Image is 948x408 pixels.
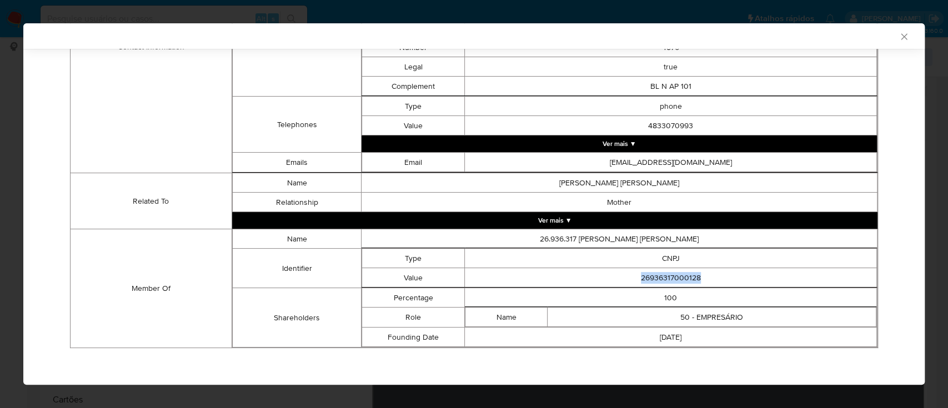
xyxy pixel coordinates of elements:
[465,328,877,347] td: [DATE]
[232,288,361,347] td: Shareholders
[232,249,361,288] td: Identifier
[362,135,877,152] button: Expand array
[465,288,877,308] td: 100
[362,193,877,212] td: Mother
[362,153,465,172] td: Email
[362,77,465,96] td: Complement
[362,116,465,135] td: Value
[362,57,465,77] td: Legal
[465,57,877,77] td: true
[232,153,361,173] td: Emails
[362,97,465,116] td: Type
[362,268,465,288] td: Value
[232,212,877,229] button: Expand array
[23,23,925,385] div: closure-recommendation-modal
[232,229,361,249] td: Name
[232,193,361,212] td: Relationship
[362,173,877,193] td: [PERSON_NAME] [PERSON_NAME]
[232,97,361,153] td: Telephones
[362,229,877,249] td: 26.936.317 [PERSON_NAME] [PERSON_NAME]
[232,173,361,193] td: Name
[362,249,465,268] td: Type
[71,229,232,348] td: Member Of
[465,268,877,288] td: 26936317000128
[465,97,877,116] td: phone
[71,173,232,229] td: Related To
[465,249,877,268] td: CNPJ
[465,77,877,96] td: BL N AP 101
[362,308,465,328] td: Role
[465,308,548,327] td: Name
[899,31,909,41] button: Fechar a janela
[465,116,877,135] td: 4833070993
[362,328,465,347] td: Founding Date
[465,153,877,172] td: [EMAIL_ADDRESS][DOMAIN_NAME]
[548,308,876,327] td: 50 - EMPRESÁRIO
[362,288,465,308] td: Percentage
